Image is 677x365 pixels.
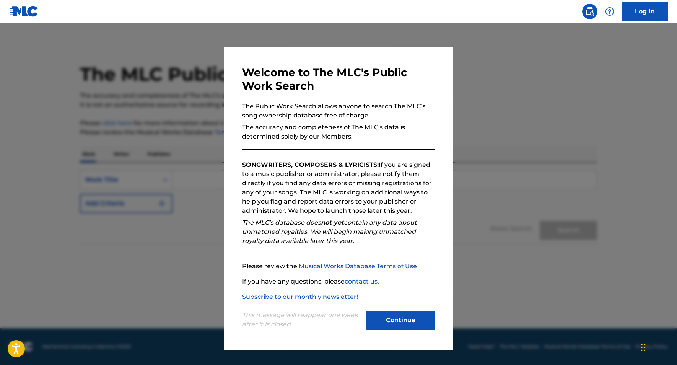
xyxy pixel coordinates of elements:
p: The accuracy and completeness of The MLC’s data is determined solely by our Members. [242,123,435,141]
p: This message will reappear one week after it is closed. [242,311,361,329]
em: The MLC’s database does contain any data about unmatched royalties. We will begin making unmatche... [242,219,417,244]
div: Help [602,4,617,19]
img: search [585,7,594,16]
iframe: Chat Widget [639,328,677,365]
p: Please review the [242,262,435,271]
strong: not yet [321,219,344,226]
a: Musical Works Database Terms of Use [299,262,417,270]
button: Continue [366,311,435,330]
div: Drag [641,336,646,359]
strong: SONGWRITERS, COMPOSERS & LYRICISTS: [242,161,379,168]
h3: Welcome to The MLC's Public Work Search [242,66,435,93]
a: Log In [622,2,668,21]
p: The Public Work Search allows anyone to search The MLC’s song ownership database free of charge. [242,102,435,120]
a: Subscribe to our monthly newsletter! [242,293,358,300]
img: MLC Logo [9,6,39,17]
p: If you are signed to a music publisher or administrator, please notify them directly if you find ... [242,160,435,215]
p: If you have any questions, please . [242,277,435,286]
img: help [605,7,614,16]
a: contact us [345,278,378,285]
a: Public Search [582,4,597,19]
